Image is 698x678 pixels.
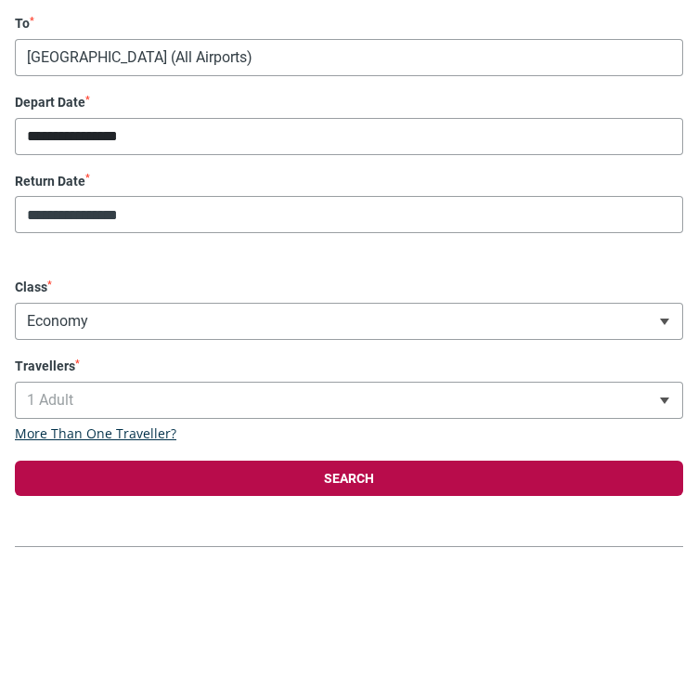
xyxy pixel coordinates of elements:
[16,304,682,339] span: Economy
[15,16,683,32] label: To
[15,39,683,76] span: Bangkok, Thailand
[15,95,683,111] label: Depart Date
[15,461,683,496] button: Search
[15,359,683,374] label: Travellers
[15,426,176,442] a: More Than One Traveller?
[16,383,682,418] span: 1 Adult
[16,40,682,75] span: Bangkok, Thailand
[15,303,683,340] span: Economy
[15,280,683,295] label: Class
[15,382,683,419] span: 1 Adult
[15,174,683,189] label: Return Date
